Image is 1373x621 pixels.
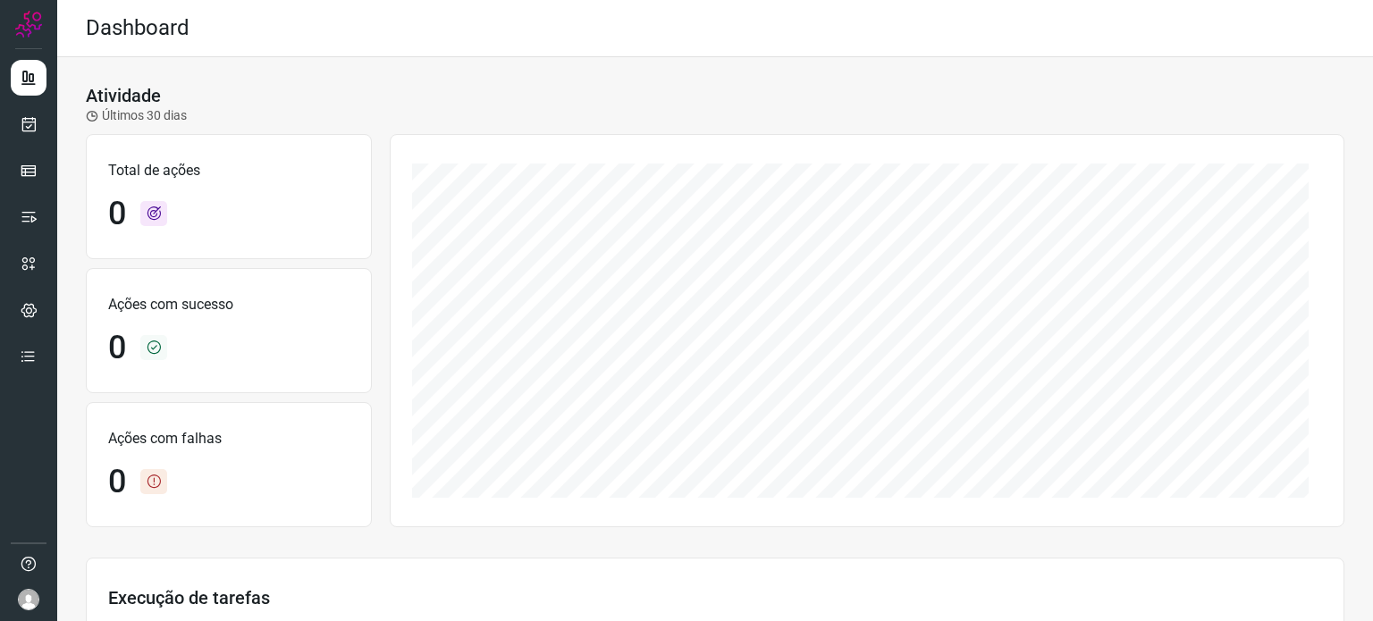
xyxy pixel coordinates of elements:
[108,195,126,233] h1: 0
[15,11,42,38] img: Logo
[108,587,1322,608] h3: Execução de tarefas
[86,106,187,125] p: Últimos 30 dias
[108,463,126,501] h1: 0
[108,428,350,449] p: Ações com falhas
[18,589,39,610] img: avatar-user-boy.jpg
[108,160,350,181] p: Total de ações
[86,15,190,41] h2: Dashboard
[108,329,126,367] h1: 0
[108,294,350,315] p: Ações com sucesso
[86,85,161,106] h3: Atividade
